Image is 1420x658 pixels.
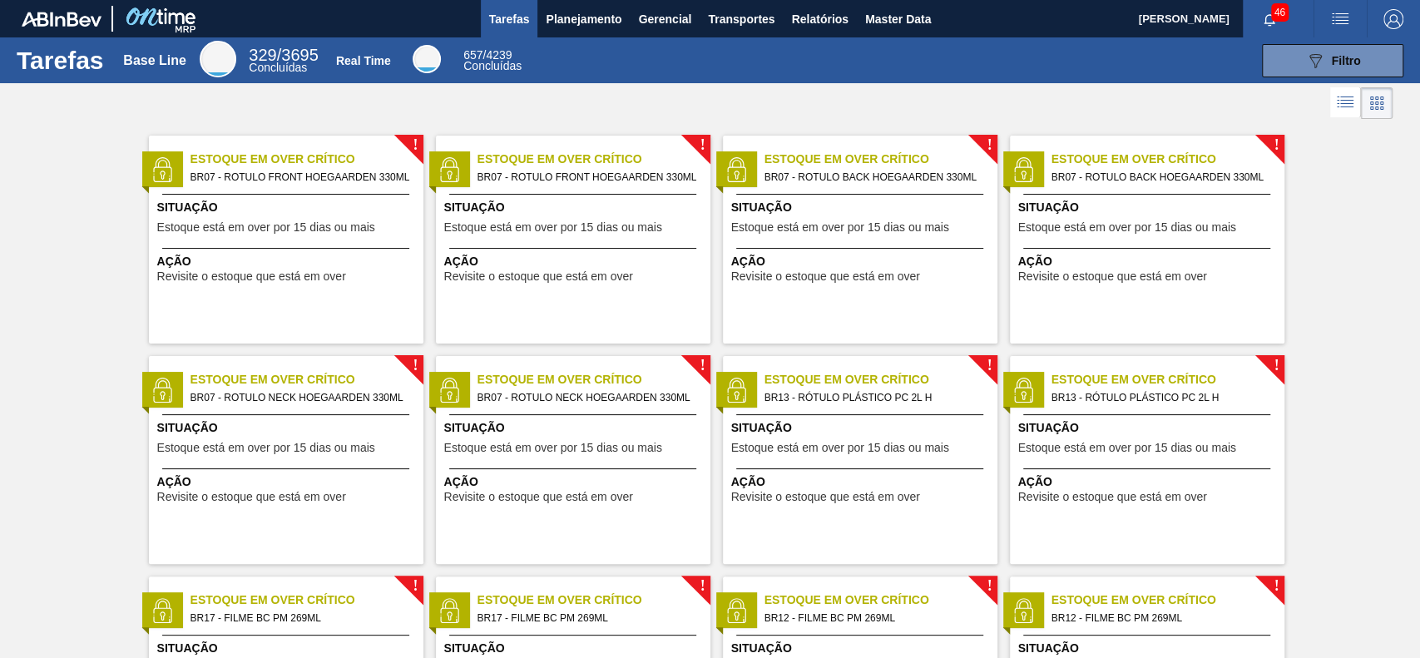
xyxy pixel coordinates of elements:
[157,491,346,503] span: Revisite o estoque que está em over
[463,59,522,72] span: Concluídas
[22,12,101,27] img: TNhmsLtSVTkK8tSr43FrP2fwEKptu5GPRR3wAAAABJRU5ErkJggg==
[150,598,175,623] img: status
[708,9,774,29] span: Transportes
[1274,580,1279,592] span: !
[1018,640,1280,657] span: Situação
[731,491,920,503] span: Revisite o estoque que está em over
[724,598,749,623] img: status
[1051,168,1271,186] span: BR07 - ROTULO BACK HOEGAARDEN 330ML
[190,151,423,168] span: Estoque em Over Crítico
[1018,491,1207,503] span: Revisite o estoque que está em over
[1051,609,1271,627] span: BR12 - FILME BC PM 269ML
[1011,378,1036,403] img: status
[463,48,512,62] span: / 4239
[1262,44,1403,77] button: Filtro
[157,442,375,454] span: Estoque está em over por 15 dias ou mais
[1018,270,1207,283] span: Revisite o estoque que está em over
[731,442,949,454] span: Estoque está em over por 15 dias ou mais
[444,640,706,657] span: Situação
[444,221,662,234] span: Estoque está em over por 15 dias ou mais
[865,9,931,29] span: Master Data
[1018,199,1280,216] span: Situação
[157,270,346,283] span: Revisite o estoque que está em over
[1330,9,1350,29] img: userActions
[1051,591,1284,609] span: Estoque em Over Crítico
[791,9,848,29] span: Relatórios
[17,51,104,70] h1: Tarefas
[190,388,410,407] span: BR07 - ROTULO NECK HOEGAARDEN 330ML
[700,139,705,151] span: !
[444,442,662,454] span: Estoque está em over por 15 dias ou mais
[200,41,236,77] div: Base Line
[413,45,441,73] div: Real Time
[444,473,706,491] span: Ação
[444,270,633,283] span: Revisite o estoque que está em over
[724,157,749,182] img: status
[157,221,375,234] span: Estoque está em over por 15 dias ou mais
[444,491,633,503] span: Revisite o estoque que está em over
[987,359,992,372] span: !
[444,253,706,270] span: Ação
[724,378,749,403] img: status
[444,199,706,216] span: Situação
[700,359,705,372] span: !
[190,609,410,627] span: BR17 - FILME BC PM 269ML
[437,157,462,182] img: status
[437,598,462,623] img: status
[731,473,993,491] span: Ação
[1243,7,1296,31] button: Notificações
[413,139,418,151] span: !
[190,371,423,388] span: Estoque em Over Crítico
[731,253,993,270] span: Ação
[477,168,697,186] span: BR07 - ROTULO FRONT HOEGAARDEN 330ML
[190,591,423,609] span: Estoque em Over Crítico
[150,378,175,403] img: status
[546,9,621,29] span: Planejamento
[764,591,997,609] span: Estoque em Over Crítico
[477,151,710,168] span: Estoque em Over Crítico
[731,270,920,283] span: Revisite o estoque que está em over
[157,253,419,270] span: Ação
[764,371,997,388] span: Estoque em Over Crítico
[987,580,992,592] span: !
[249,46,318,64] span: / 3695
[764,168,984,186] span: BR07 - ROTULO BACK HOEGAARDEN 330ML
[413,359,418,372] span: !
[249,61,307,74] span: Concluídas
[157,419,419,437] span: Situação
[477,371,710,388] span: Estoque em Over Crítico
[477,609,697,627] span: BR17 - FILME BC PM 269ML
[157,199,419,216] span: Situação
[764,609,984,627] span: BR12 - FILME BC PM 269ML
[987,139,992,151] span: !
[1271,3,1289,22] span: 46
[1011,157,1036,182] img: status
[437,378,462,403] img: status
[1332,54,1361,67] span: Filtro
[157,640,419,657] span: Situação
[639,9,692,29] span: Gerencial
[123,53,186,68] div: Base Line
[489,9,530,29] span: Tarefas
[157,473,419,491] span: Ação
[1361,87,1393,119] div: Visão em Cards
[1018,419,1280,437] span: Situação
[336,54,391,67] div: Real Time
[764,151,997,168] span: Estoque em Over Crítico
[731,221,949,234] span: Estoque está em over por 15 dias ou mais
[1330,87,1361,119] div: Visão em Lista
[1051,371,1284,388] span: Estoque em Over Crítico
[700,580,705,592] span: !
[1383,9,1403,29] img: Logout
[1018,253,1280,270] span: Ação
[1018,442,1236,454] span: Estoque está em over por 15 dias ou mais
[249,46,276,64] span: 329
[249,48,318,73] div: Base Line
[1018,473,1280,491] span: Ação
[463,50,522,72] div: Real Time
[444,419,706,437] span: Situação
[731,419,993,437] span: Situação
[731,199,993,216] span: Situação
[463,48,482,62] span: 657
[1051,388,1271,407] span: BR13 - RÓTULO PLÁSTICO PC 2L H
